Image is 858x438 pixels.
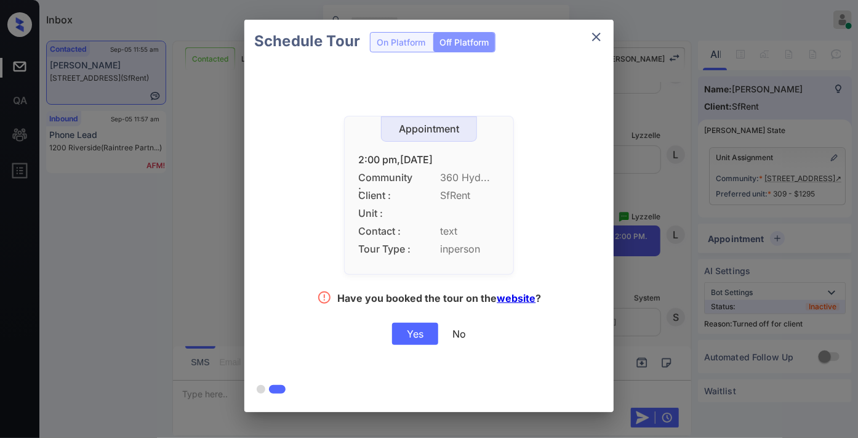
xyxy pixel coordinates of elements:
[440,190,500,201] span: SfRent
[358,172,414,184] span: Community :
[244,20,370,63] h2: Schedule Tour
[452,328,466,340] div: No
[497,292,536,304] a: website
[440,243,500,255] span: inperson
[392,323,438,345] div: Yes
[584,25,609,49] button: close
[358,190,414,201] span: Client :
[382,123,476,135] div: Appointment
[358,154,500,166] div: 2:00 pm,[DATE]
[440,172,500,184] span: 360 Hyd...
[338,292,542,307] div: Have you booked the tour on the ?
[358,225,414,237] span: Contact :
[358,243,414,255] span: Tour Type :
[440,225,500,237] span: text
[358,208,414,219] span: Unit :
